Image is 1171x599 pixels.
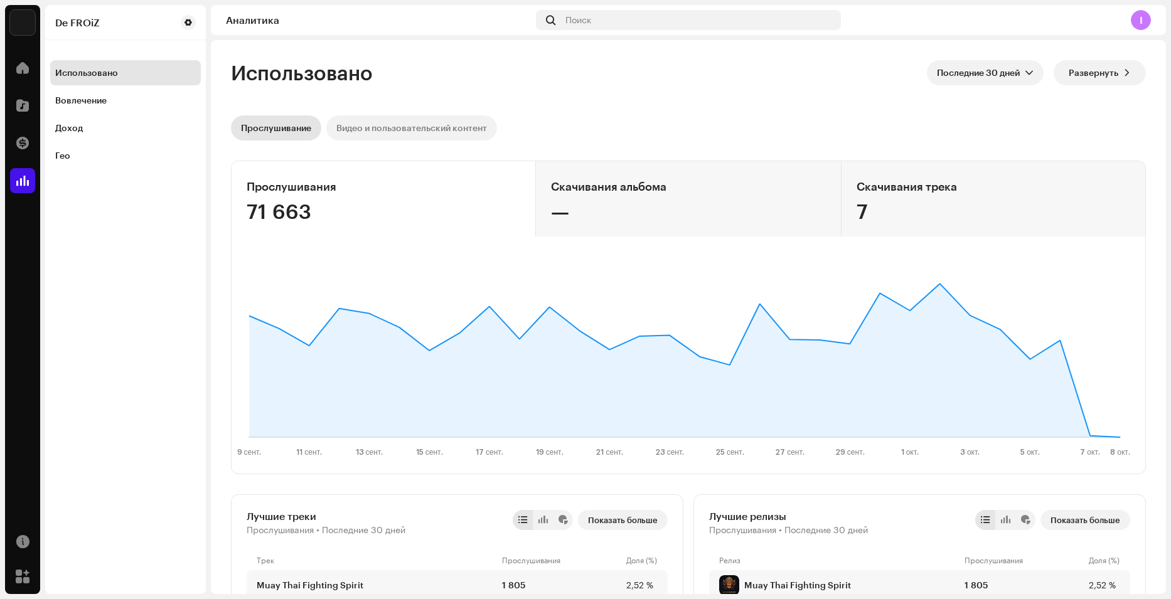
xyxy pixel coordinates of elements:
[1025,60,1034,85] div: dropdown trigger
[55,68,118,78] div: Использовано
[565,15,591,25] span: Поиск
[1110,448,1130,456] text: 8 окт.
[857,201,1130,221] div: 7
[709,525,776,535] span: Прослушивания
[247,510,405,522] div: Лучшие треки
[1051,507,1120,533] span: Показать больше
[626,555,658,565] div: Доля (%)
[744,580,851,590] div: Muay Thai Fighting Spirit
[247,201,520,221] div: 71 663
[835,448,865,456] text: 29 сент.
[596,448,623,456] text: 21 сент.
[709,510,868,522] div: Лучшие релизы
[50,60,201,85] re-m-nav-item: Использовано
[247,525,314,535] span: Прослушивания
[1131,10,1151,30] div: I
[965,555,1084,565] div: Прослушивания
[502,580,621,590] div: 1 805
[416,448,443,456] text: 15 сент.
[257,555,497,565] div: Трек
[476,448,503,456] text: 17 сент.
[336,115,487,140] div: Видео и пользовательский контент
[775,448,805,456] text: 27 сент.
[50,88,201,113] re-m-nav-item: Вовлечение
[55,18,100,28] div: De FROiZ
[719,575,739,595] img: 69A13B97-737D-4A2D-A007-C16E18CB3F04
[937,60,1025,85] span: Последние 30 дней
[719,555,960,565] div: Релиз
[857,176,1130,196] div: Скачивания трека
[1089,555,1120,565] div: Доля (%)
[578,510,668,530] button: Показать больше
[50,115,201,140] re-m-nav-item: Доход
[231,60,373,85] span: Использовано
[356,448,383,456] text: 13 сент.
[536,448,564,456] text: 19 сент.
[715,448,744,456] text: 25 сент.
[901,448,919,456] text: 1 окт.
[50,143,201,168] re-m-nav-item: Гео
[247,176,520,196] div: Прослушивания
[296,448,322,456] text: 11 сент.
[1080,448,1100,456] text: 7 окт.
[10,10,35,35] img: 4f352ab7-c6b2-4ec4-b97a-09ea22bd155f
[55,95,107,105] div: Вовлечение
[1040,510,1130,530] button: Показать больше
[779,525,782,535] span: •
[241,115,311,140] div: Прослушивание
[226,15,531,25] div: Аналитика
[257,580,363,590] div: Muay Thai Fighting Spirit
[1054,60,1146,85] button: Развернуть
[551,201,825,221] div: —
[1089,580,1120,590] div: 2,52 %
[965,580,1084,590] div: 1 805
[1069,60,1118,85] span: Развернуть
[960,448,980,456] text: 3 окт.
[1020,448,1040,456] text: 5 окт.
[55,123,83,133] div: Доход
[551,176,825,196] div: Скачивания альбома
[316,525,319,535] span: •
[784,525,868,535] span: Последние 30 дней
[55,151,70,161] div: Гео
[655,448,685,456] text: 23 сент.
[626,580,658,590] div: 2,52 %
[322,525,405,535] span: Последние 30 дней
[237,448,262,456] text: 9 сент.
[502,555,621,565] div: Прослушивания
[588,507,658,533] span: Показать больше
